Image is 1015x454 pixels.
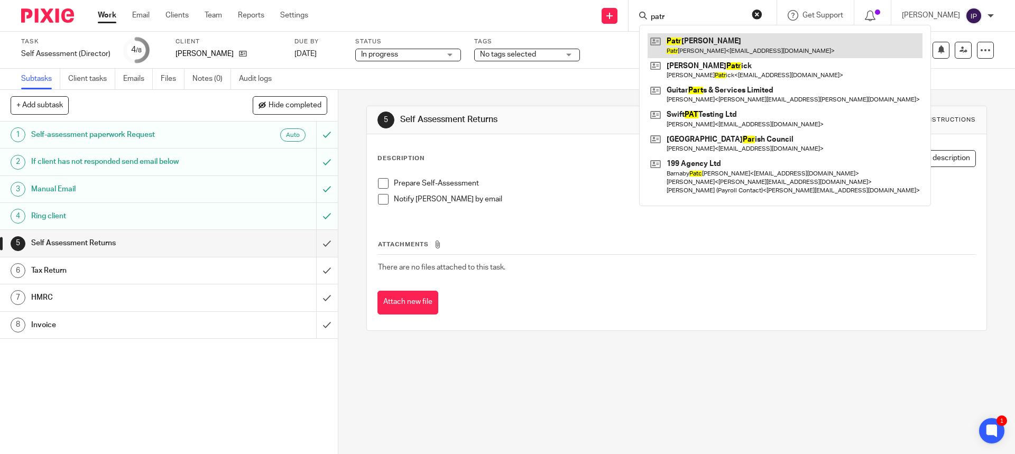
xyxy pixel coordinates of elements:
div: 1 [996,415,1007,426]
span: There are no files attached to this task. [378,264,505,271]
span: In progress [361,51,398,58]
h1: HMRC [31,290,214,305]
a: Audit logs [239,69,280,89]
a: Work [98,10,116,21]
h1: Self Assessment Returns [31,235,214,251]
div: Self Assessment (Director) [21,49,110,59]
p: [PERSON_NAME] [902,10,960,21]
label: Task [21,38,110,46]
a: Reports [238,10,264,21]
p: Notify [PERSON_NAME] by email [394,194,975,205]
p: [PERSON_NAME] [176,49,234,59]
img: Pixie [21,8,74,23]
label: Due by [294,38,342,46]
h1: Self Assessment Returns [400,114,699,125]
label: Status [355,38,461,46]
button: Hide completed [253,96,327,114]
div: 1 [11,127,25,142]
div: 6 [11,263,25,278]
a: Client tasks [68,69,115,89]
h1: Tax Return [31,263,214,279]
div: 7 [11,290,25,305]
span: No tags selected [480,51,536,58]
span: Get Support [802,12,843,19]
a: Clients [165,10,189,21]
div: 5 [11,236,25,251]
div: 4 [11,209,25,224]
a: Email [132,10,150,21]
div: Instructions [925,116,976,124]
button: + Add subtask [11,96,69,114]
img: svg%3E [965,7,982,24]
h1: Ring client [31,208,214,224]
h1: Self-assessment paperwork Request [31,127,214,143]
input: Search [650,13,745,22]
a: Team [205,10,222,21]
div: Auto [280,128,306,142]
span: Attachments [378,242,429,247]
a: Subtasks [21,69,60,89]
button: Clear [752,9,762,20]
label: Tags [474,38,580,46]
a: Files [161,69,184,89]
div: 3 [11,182,25,197]
h1: Invoice [31,317,214,333]
div: 8 [11,318,25,332]
small: /8 [136,48,142,53]
button: Attach new file [377,291,438,314]
p: Prepare Self-Assessment [394,178,975,189]
a: Notes (0) [192,69,231,89]
label: Client [176,38,281,46]
h1: If client has not responded send email below [31,154,214,170]
a: Emails [123,69,153,89]
span: [DATE] [294,50,317,58]
h1: Manual Email [31,181,214,197]
button: Edit description [902,150,976,167]
div: 2 [11,155,25,170]
p: Description [377,154,425,163]
a: Settings [280,10,308,21]
div: 4 [131,44,142,56]
span: Hide completed [269,101,321,110]
div: 5 [377,112,394,128]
